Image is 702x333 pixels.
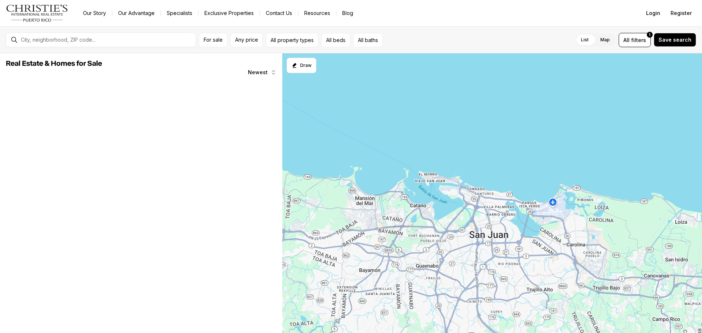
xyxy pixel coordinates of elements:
a: Specialists [161,8,198,18]
button: All baths [353,33,383,47]
span: Register [671,10,692,16]
span: 1 [649,32,650,38]
span: Any price [235,37,258,43]
span: Login [646,10,660,16]
span: Save search [658,37,691,43]
span: Newest [248,69,268,75]
button: All property types [266,33,318,47]
button: Register [666,6,696,20]
button: Newest [244,65,281,80]
label: Map [595,33,616,46]
a: Our Story [77,8,112,18]
button: Any price [230,33,263,47]
a: Blog [336,8,359,18]
button: Allfilters1 [619,33,651,47]
span: All [623,36,630,44]
a: Resources [298,8,336,18]
button: Login [642,6,665,20]
span: filters [631,36,646,44]
button: For sale [199,33,227,47]
button: Start drawing [287,58,316,73]
button: Contact Us [260,8,298,18]
img: logo [6,4,68,22]
button: Save search [654,33,696,47]
button: All beds [321,33,350,47]
a: Exclusive Properties [199,8,260,18]
a: Our Advantage [112,8,161,18]
span: Real Estate & Homes for Sale [6,60,102,67]
label: List [575,33,595,46]
span: For sale [204,37,223,43]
